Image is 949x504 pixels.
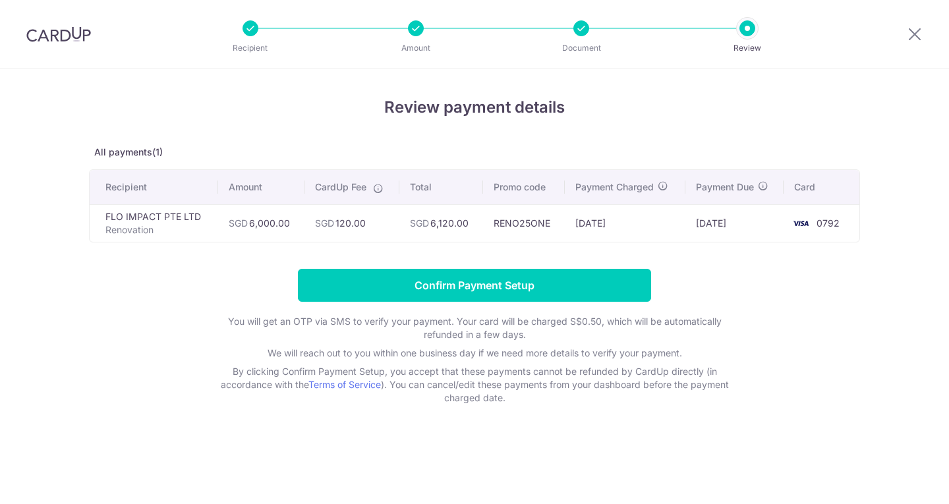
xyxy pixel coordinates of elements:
td: [DATE] [685,204,784,242]
th: Amount [218,170,305,204]
p: Renovation [105,223,208,237]
span: SGD [315,217,334,229]
td: 6,000.00 [218,204,305,242]
p: Review [699,42,796,55]
td: 120.00 [304,204,399,242]
span: SGD [229,217,248,229]
p: By clicking Confirm Payment Setup, you accept that these payments cannot be refunded by CardUp di... [211,365,738,405]
th: Card [784,170,859,204]
td: FLO IMPACT PTE LTD [90,204,218,242]
th: Recipient [90,170,218,204]
p: We will reach out to you within one business day if we need more details to verify your payment. [211,347,738,360]
td: [DATE] [565,204,685,242]
th: Promo code [483,170,565,204]
span: SGD [410,217,429,229]
iframe: Opens a widget where you can find more information [865,464,936,497]
input: Confirm Payment Setup [298,269,651,302]
h4: Review payment details [89,96,860,119]
p: Recipient [202,42,299,55]
a: Terms of Service [308,379,381,390]
td: 6,120.00 [399,204,483,242]
p: You will get an OTP via SMS to verify your payment. Your card will be charged S$0.50, which will ... [211,315,738,341]
img: <span class="translation_missing" title="translation missing: en.account_steps.new_confirm_form.b... [788,215,814,231]
p: All payments(1) [89,146,860,159]
img: CardUp [26,26,91,42]
span: Payment Due [696,181,754,194]
p: Document [532,42,630,55]
span: Payment Charged [575,181,654,194]
span: CardUp Fee [315,181,366,194]
p: Amount [367,42,465,55]
th: Total [399,170,483,204]
td: RENO25ONE [483,204,565,242]
span: 0792 [817,217,840,229]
